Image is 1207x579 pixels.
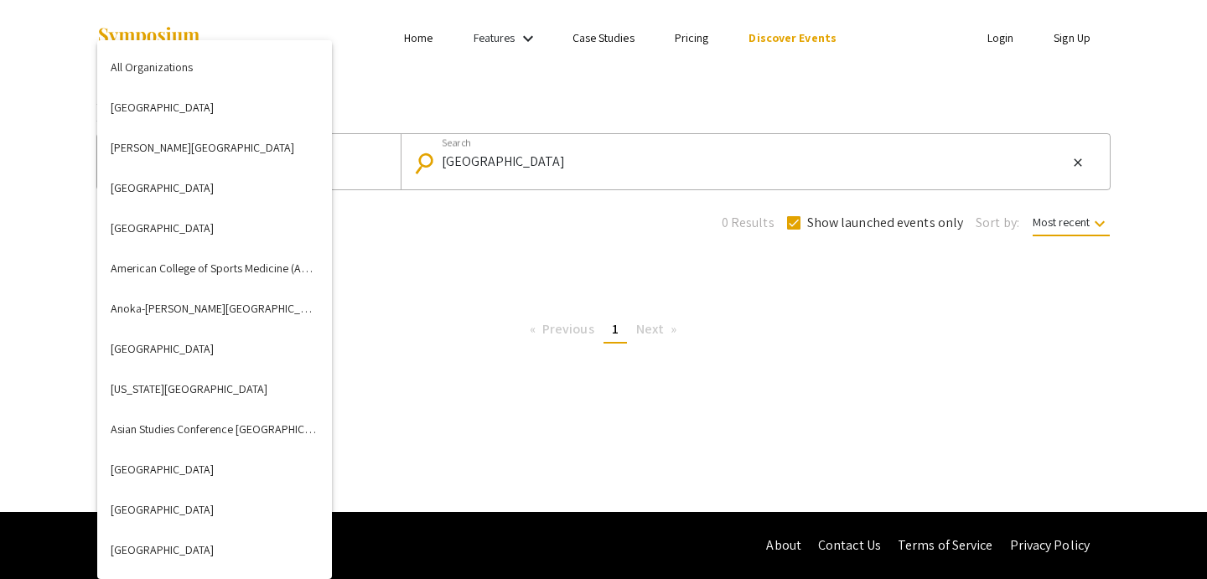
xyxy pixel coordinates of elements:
[97,489,332,530] button: [GEOGRAPHIC_DATA]
[97,288,332,328] button: Anoka-[PERSON_NAME][GEOGRAPHIC_DATA]
[97,168,332,208] button: [GEOGRAPHIC_DATA]
[97,208,332,248] button: [GEOGRAPHIC_DATA]
[97,47,332,87] button: All Organizations
[97,409,332,449] button: Asian Studies Conference [GEOGRAPHIC_DATA]
[97,369,332,409] button: [US_STATE][GEOGRAPHIC_DATA]
[97,449,332,489] button: [GEOGRAPHIC_DATA]
[97,530,332,570] button: [GEOGRAPHIC_DATA]
[97,328,332,369] button: [GEOGRAPHIC_DATA]
[97,248,332,288] button: American College of Sports Medicine (ACSM)
[97,87,332,127] button: [GEOGRAPHIC_DATA]
[97,127,332,168] button: [PERSON_NAME][GEOGRAPHIC_DATA]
